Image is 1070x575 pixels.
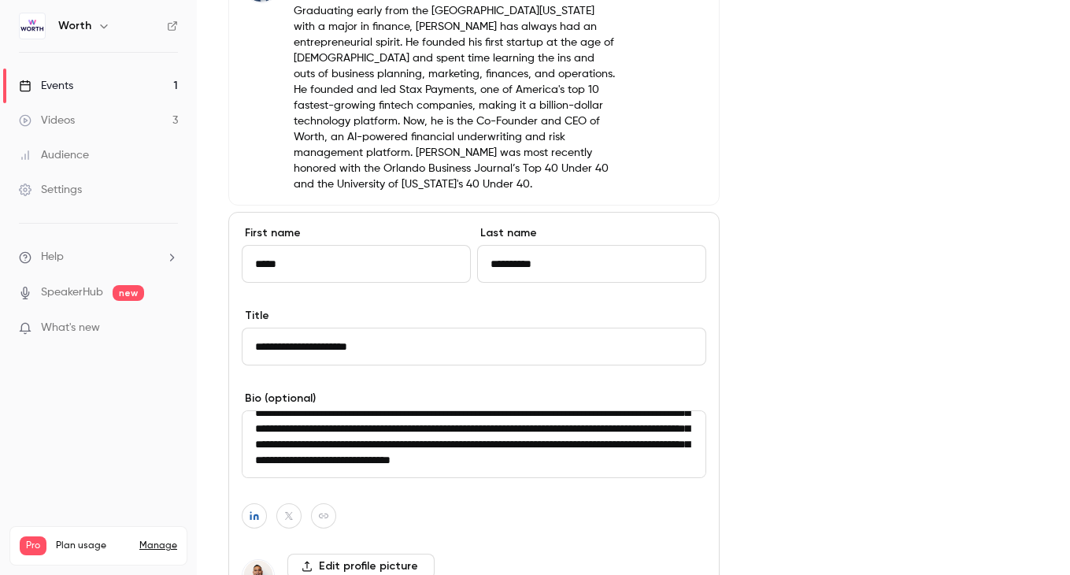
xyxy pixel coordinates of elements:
[19,249,178,265] li: help-dropdown-opener
[19,78,73,94] div: Events
[19,147,89,163] div: Audience
[294,3,617,192] p: Graduating early from the [GEOGRAPHIC_DATA][US_STATE] with a major in finance, [PERSON_NAME] has ...
[56,540,130,552] span: Plan usage
[242,308,706,324] label: Title
[41,320,100,336] span: What's new
[19,113,75,128] div: Videos
[159,321,178,336] iframe: Noticeable Trigger
[113,285,144,301] span: new
[20,536,46,555] span: Pro
[20,13,45,39] img: Worth
[477,225,706,241] label: Last name
[41,249,64,265] span: Help
[242,391,706,406] label: Bio (optional)
[41,284,103,301] a: SpeakerHub
[242,225,471,241] label: First name
[58,18,91,34] h6: Worth
[139,540,177,552] a: Manage
[19,182,82,198] div: Settings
